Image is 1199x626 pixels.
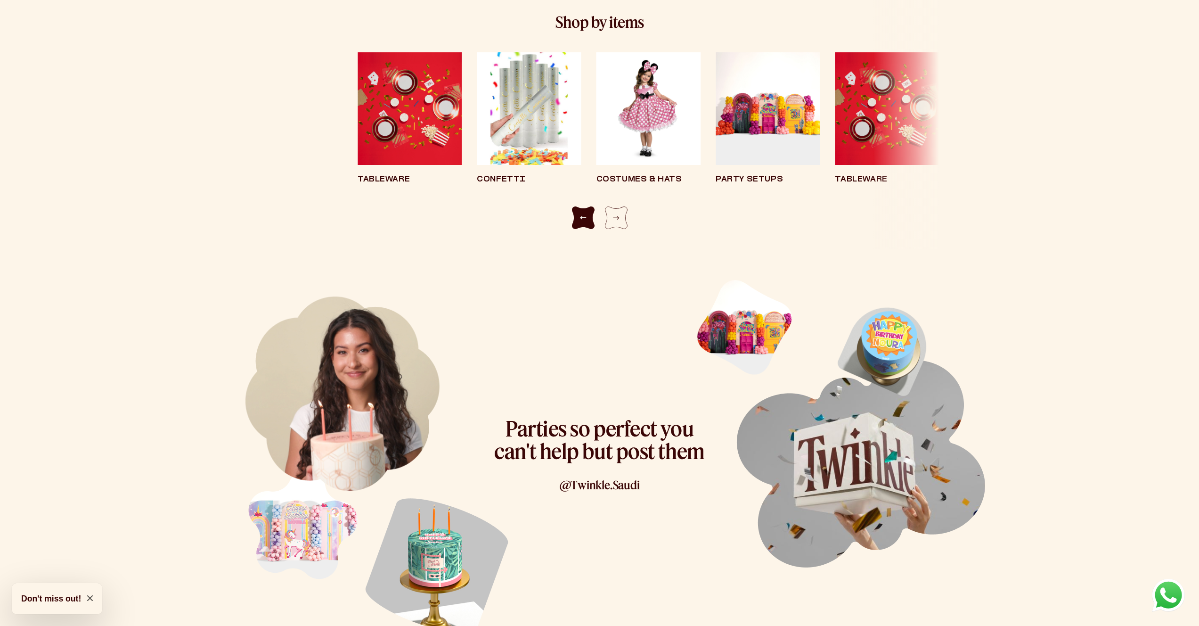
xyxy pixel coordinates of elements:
[716,176,820,184] div: Party Setups
[596,52,701,207] div: 4 / 8
[560,478,640,492] a: @Twinkle.Saudi
[716,52,820,207] div: 5 / 8
[835,295,939,398] img: istafeed image 5
[835,52,939,184] a: Tableware
[605,206,628,229] div: Next slide
[596,52,701,184] a: Costumes & Hats
[358,176,462,184] div: Tableware
[684,267,805,388] img: istafeed image 4
[240,463,364,584] img: istafeed image 2
[358,52,462,184] a: Tableware
[572,206,595,229] div: Previous slide
[596,176,701,184] div: Costumes & Hats
[232,283,453,504] img: istafeed image 1
[835,176,939,184] div: Tableware
[723,346,999,581] img: istafeed image 6
[491,417,708,462] h3: Parties so perfect you can't help but post them
[716,52,820,184] a: Party Setups
[477,176,581,184] div: Confetti
[477,52,581,207] div: 3 / 8
[358,52,462,207] div: 2 / 8
[477,52,581,184] a: Confetti
[835,52,939,207] div: 6 / 8
[309,15,890,30] h4: Shop by items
